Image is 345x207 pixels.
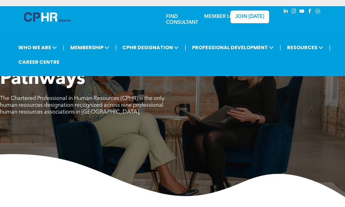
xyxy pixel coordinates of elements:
[24,12,70,22] img: A blue and white logo for cp alberta
[166,14,198,25] a: FIND CONSULTANT
[230,11,269,23] a: JOIN [DATE]
[285,42,325,53] span: RESOURCES
[185,41,186,54] li: |
[16,56,61,68] a: CAREER CENTRE
[314,8,321,16] a: Social network
[190,42,276,53] span: PROFESSIONAL DEVELOPMENT
[329,41,331,54] li: |
[63,41,64,54] li: |
[298,8,305,16] a: youtube
[235,14,264,20] span: JOIN [DATE]
[16,42,59,53] span: WHO WE ARE
[306,8,313,16] a: facebook
[68,42,111,53] span: MEMBERSHIP
[115,41,117,54] li: |
[290,8,297,16] a: instagram
[120,42,181,53] span: CPHR DESIGNATION
[282,8,289,16] a: linkedin
[280,41,281,54] li: |
[204,14,243,19] a: MEMBER LOGIN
